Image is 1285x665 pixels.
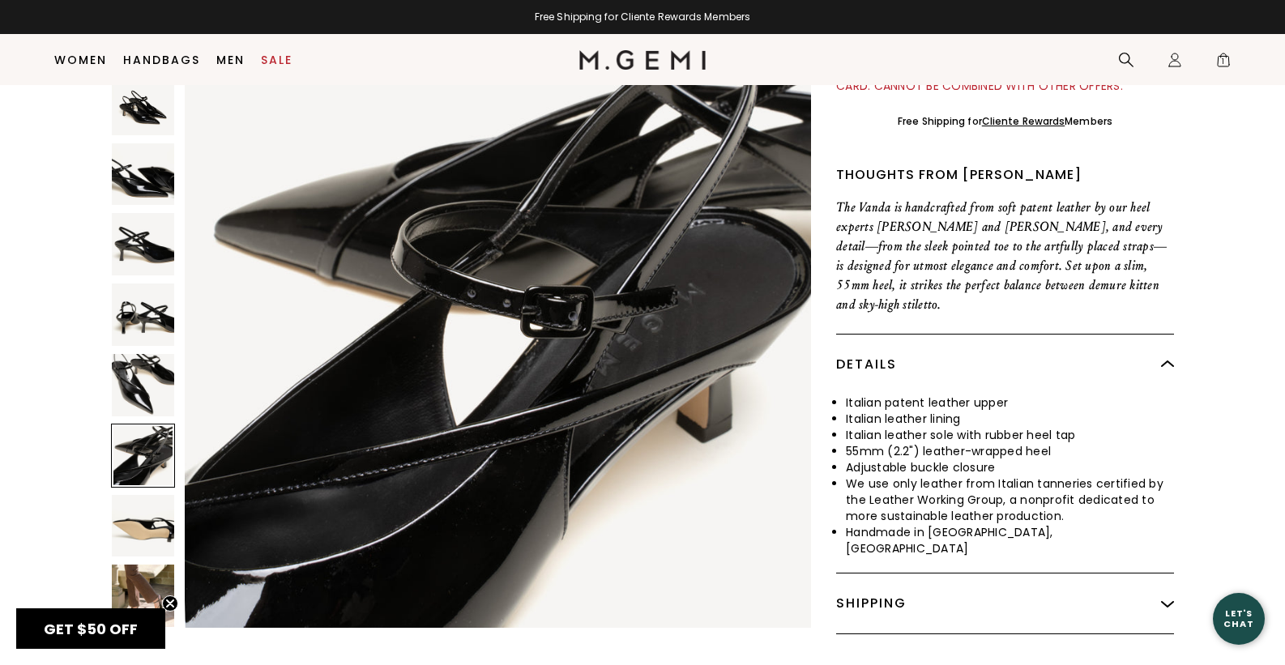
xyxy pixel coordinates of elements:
li: Handmade in [GEOGRAPHIC_DATA], [GEOGRAPHIC_DATA] [846,524,1174,556]
div: GET $50 OFFClose teaser [16,608,165,649]
div: Thoughts from [PERSON_NAME] [836,165,1174,185]
li: Adjustable buckle closure [846,459,1174,475]
a: Handbags [123,53,200,66]
a: Sale [261,53,292,66]
img: The Vanda [112,354,174,416]
p: The Vanda is handcrafted from soft patent leather by our heel experts [PERSON_NAME] and [PERSON_N... [836,198,1174,314]
span: GET $50 OFF [44,619,138,639]
a: Cliente Rewards [982,114,1065,128]
div: Shipping [836,573,1174,633]
img: The Vanda [112,143,174,206]
div: Free Shipping for Members [898,115,1112,128]
li: We use only leather from Italian tanneries certified by the Leather Working Group, a nonprofit de... [846,475,1174,524]
img: The Vanda [112,73,174,135]
img: The Vanda [112,495,174,557]
img: The Vanda [112,214,174,276]
li: Italian leather sole with rubber heel tap [846,427,1174,443]
img: M.Gemi [579,50,707,70]
button: Close teaser [162,595,178,612]
span: 1 [1215,55,1232,71]
img: The Vanda [185,2,811,628]
img: The Vanda [112,283,174,346]
div: Let's Chat [1213,608,1265,629]
div: Details [836,335,1174,394]
li: Italian patent leather upper [846,394,1174,411]
li: Italian leather lining [846,411,1174,427]
img: The Vanda [112,565,174,628]
a: Women [54,53,107,66]
li: 55mm (2.2") leather-wrapped heel [846,443,1174,459]
a: Men [216,53,245,66]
